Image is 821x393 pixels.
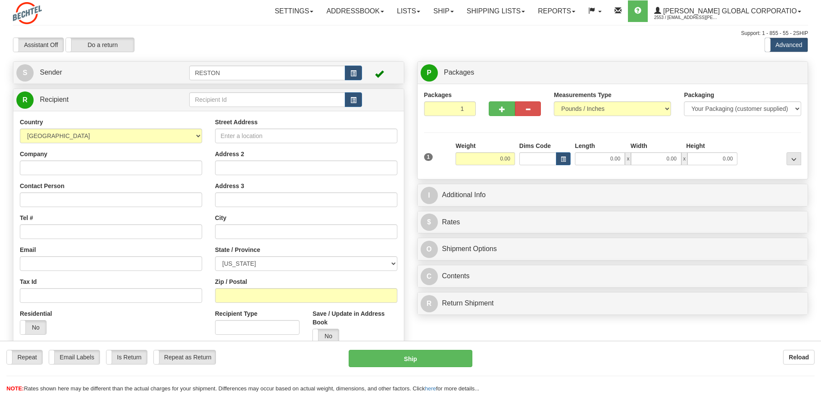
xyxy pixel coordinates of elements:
label: Street Address [215,118,258,126]
a: RReturn Shipment [421,295,805,312]
label: Tel # [20,214,33,222]
label: Dims Code [519,141,551,150]
a: R Recipient [16,91,170,109]
a: Addressbook [320,0,390,22]
a: Lists [390,0,427,22]
span: x [681,152,687,165]
label: Do a return [66,38,134,52]
span: NOTE: [6,385,24,392]
button: Ship [349,350,472,367]
b: Reload [789,354,809,361]
label: Save / Update in Address Book [312,309,397,327]
label: Packages [424,91,452,99]
span: x [625,152,631,165]
span: [PERSON_NAME] Global Corporatio [661,7,797,15]
div: Support: 1 - 855 - 55 - 2SHIP [13,30,808,37]
a: OShipment Options [421,240,805,258]
label: Is Return [106,350,147,364]
label: Width [631,141,647,150]
img: logo2553.jpg [13,2,42,24]
label: Assistant Off [13,38,63,52]
a: Settings [268,0,320,22]
span: I [421,187,438,204]
span: $ [421,214,438,231]
a: [PERSON_NAME] Global Corporatio 2553 / [EMAIL_ADDRESS][PERSON_NAME][DOMAIN_NAME] [648,0,808,22]
span: R [421,295,438,312]
div: ... [787,152,801,165]
a: Shipping lists [460,0,531,22]
a: Ship [427,0,460,22]
input: Recipient Id [189,92,345,107]
span: S [16,64,34,82]
span: C [421,268,438,285]
a: IAdditional Info [421,186,805,204]
label: Length [575,141,595,150]
label: Tax Id [20,277,37,286]
span: O [421,241,438,258]
label: Address 3 [215,182,244,190]
label: Country [20,118,43,126]
label: No [313,329,339,343]
label: Repeat as Return [154,350,215,364]
iframe: chat widget [801,152,820,240]
label: Repeat [7,350,42,364]
label: Email [20,245,36,254]
label: Company [20,150,47,158]
span: P [421,64,438,82]
span: Sender [40,69,62,76]
label: Contact Person [20,182,64,190]
label: City [215,214,226,222]
a: CContents [421,267,805,285]
label: Weight [456,141,475,150]
label: Zip / Postal [215,277,247,286]
label: Advanced [765,38,808,52]
label: Height [686,141,705,150]
label: No [20,321,46,334]
a: $Rates [421,214,805,231]
input: Enter a location [215,129,397,143]
label: Measurements Type [554,91,612,99]
input: Sender Id [189,66,345,80]
a: S Sender [16,64,189,82]
a: P Packages [421,64,805,82]
label: Address 2 [215,150,244,158]
a: here [425,385,436,392]
label: Recipient Type [215,309,258,318]
span: Packages [444,69,474,76]
span: 1 [424,153,433,161]
label: Residential [20,309,52,318]
a: Reports [531,0,582,22]
button: Reload [783,350,815,365]
label: Email Labels [49,350,100,364]
label: Packaging [684,91,714,99]
span: 2553 / [EMAIL_ADDRESS][PERSON_NAME][DOMAIN_NAME] [654,13,719,22]
span: Recipient [40,96,69,103]
span: R [16,91,34,109]
label: State / Province [215,245,260,254]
